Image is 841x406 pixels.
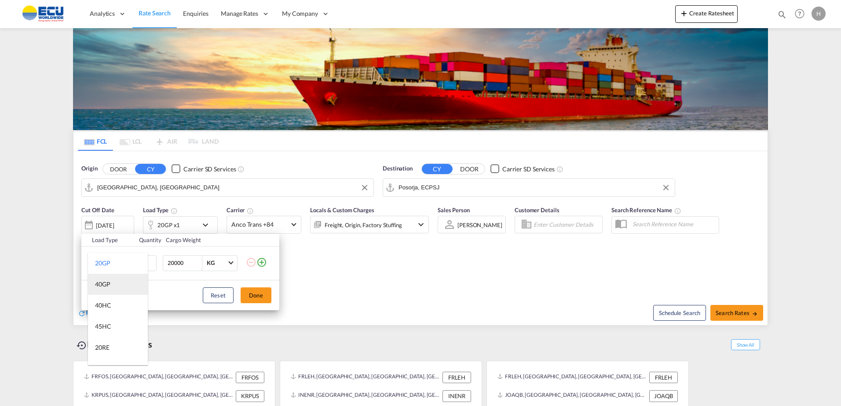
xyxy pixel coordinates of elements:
div: 40GP [95,280,110,289]
div: 20RE [95,343,110,352]
div: 40RE [95,364,110,373]
div: 45HC [95,322,111,331]
div: 20GP [95,259,110,268]
div: 40HC [95,301,111,310]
